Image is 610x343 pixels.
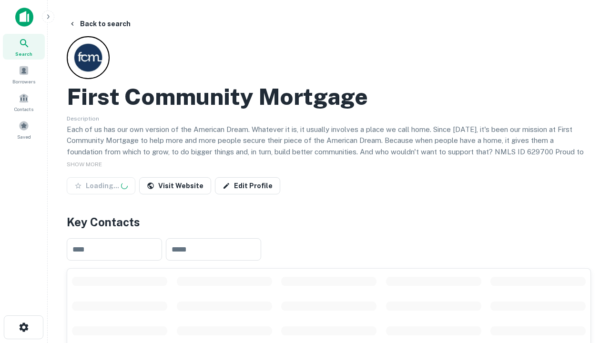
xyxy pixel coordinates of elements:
h4: Key Contacts [67,213,591,231]
span: Borrowers [12,78,35,85]
span: Contacts [14,105,33,113]
a: Borrowers [3,61,45,87]
img: capitalize-icon.png [15,8,33,27]
iframe: Chat Widget [562,236,610,282]
h2: First Community Mortgage [67,83,368,111]
span: Description [67,115,99,122]
a: Saved [3,117,45,142]
a: Edit Profile [215,177,280,194]
a: Search [3,34,45,60]
button: Back to search [65,15,134,32]
a: Contacts [3,89,45,115]
span: Saved [17,133,31,141]
p: Each of us has our own version of the American Dream. Whatever it is, it usually involves a place... [67,124,591,169]
a: Visit Website [139,177,211,194]
span: Search [15,50,32,58]
span: SHOW MORE [67,161,102,168]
